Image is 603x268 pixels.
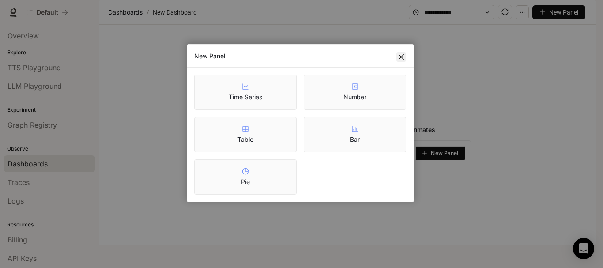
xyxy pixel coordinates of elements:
[229,93,262,102] article: Time Series
[241,177,250,186] article: Pie
[398,53,405,60] span: close
[350,135,360,144] article: Bar
[237,135,253,144] article: Table
[194,52,407,60] div: New Panel
[396,52,406,62] button: Close
[343,93,367,102] article: Number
